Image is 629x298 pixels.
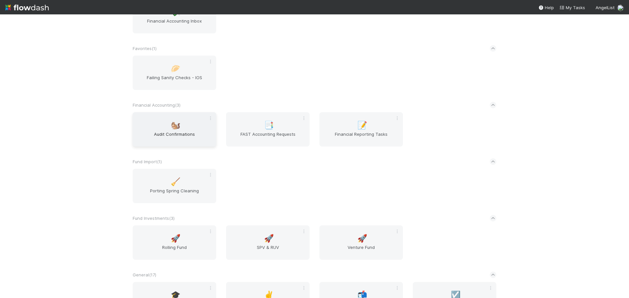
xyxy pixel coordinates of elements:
[229,244,307,257] span: SPV & RUV
[133,159,162,164] span: Fund Import ( 1 )
[135,131,214,144] span: Audit Confirmations
[133,112,216,147] a: 🐿️Audit Confirmations
[319,112,403,147] a: 📝Financial Reporting Tasks
[133,46,157,51] span: Favorites ( 1 )
[596,5,615,10] span: AngelList
[538,4,554,11] div: Help
[559,5,585,10] span: My Tasks
[319,225,403,260] a: 🚀Venture Fund
[171,178,181,186] span: 🧹
[135,244,214,257] span: Rolling Fund
[226,112,310,147] a: 📑FAST Accounting Requests
[171,234,181,243] span: 🚀
[133,169,216,203] a: 🧹Porting Spring Cleaning
[135,74,214,87] span: Failing Sanity Checks - IOS
[135,187,214,201] span: Porting Spring Cleaning
[264,234,274,243] span: 🚀
[133,225,216,260] a: 🚀Rolling Fund
[5,2,49,13] img: logo-inverted-e16ddd16eac7371096b0.svg
[133,272,156,277] span: General ( 17 )
[617,5,624,11] img: avatar_030f5503-c087-43c2-95d1-dd8963b2926c.png
[133,216,175,221] span: Fund Investments ( 3 )
[559,4,585,11] a: My Tasks
[357,234,367,243] span: 🚀
[226,225,310,260] a: 🚀SPV & RUV
[171,121,181,130] span: 🐿️
[133,56,216,90] a: 🥟Failing Sanity Checks - IOS
[133,102,181,108] span: Financial Accounting ( 3 )
[357,121,367,130] span: 📝
[322,131,400,144] span: Financial Reporting Tasks
[171,64,181,73] span: 🥟
[135,18,214,31] span: Financial Accounting Inbox
[229,131,307,144] span: FAST Accounting Requests
[264,121,274,130] span: 📑
[322,244,400,257] span: Venture Fund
